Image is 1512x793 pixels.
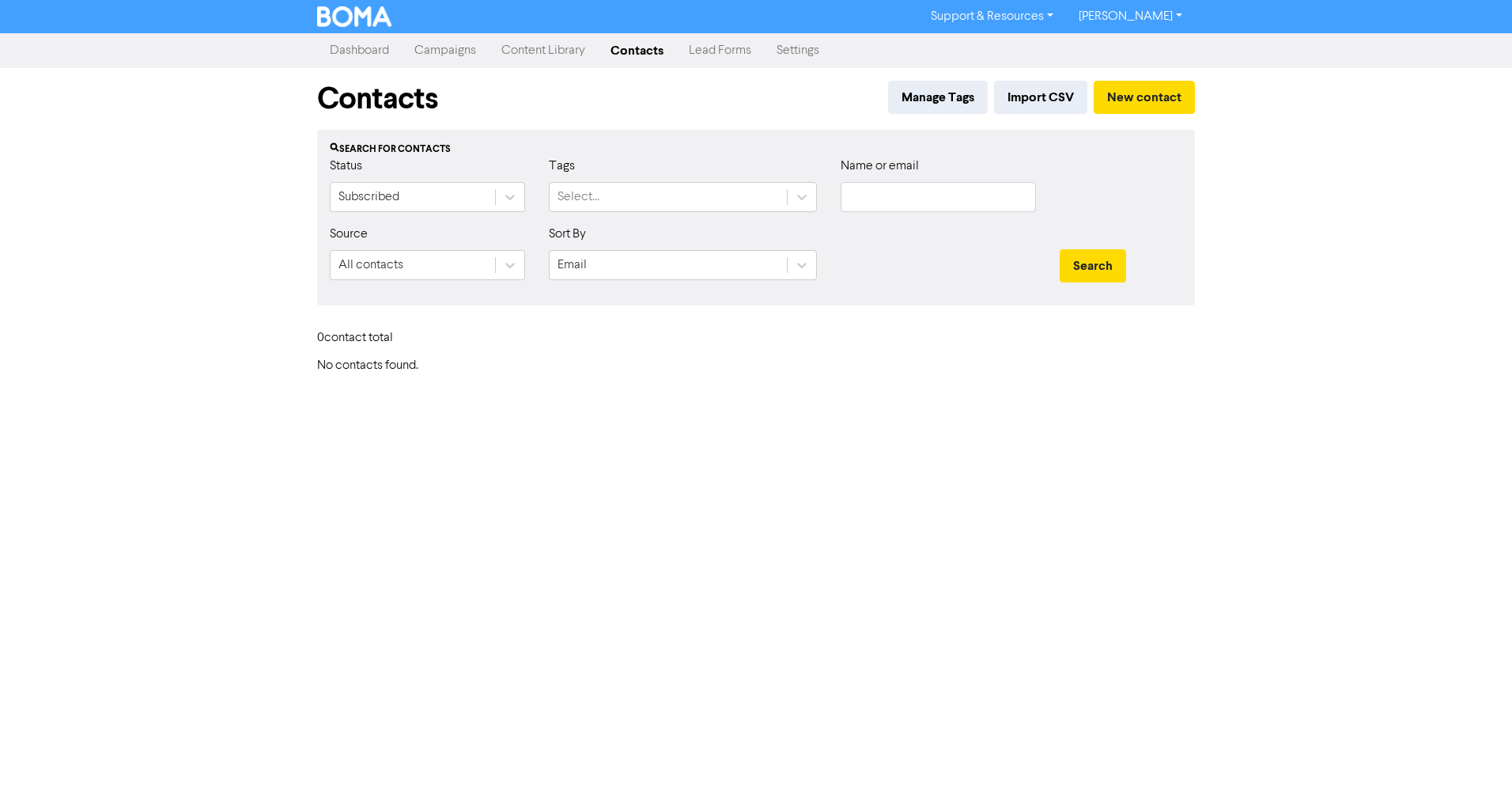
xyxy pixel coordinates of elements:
[598,35,676,66] a: Contacts
[1066,4,1195,29] a: [PERSON_NAME]
[549,157,575,176] label: Tags
[330,225,368,244] label: Source
[549,225,586,244] label: Sort By
[317,35,402,66] a: Dashboard
[841,157,919,176] label: Name or email
[338,188,399,207] div: Subscribed
[330,142,1182,157] div: Search for contacts
[317,6,391,27] img: BOMA Logo
[317,331,444,346] h6: 0 contact total
[317,359,1195,374] h6: No contacts found.
[1433,717,1512,793] iframe: Chat Widget
[558,256,587,275] div: Email
[1060,249,1126,283] button: Search
[918,4,1066,29] a: Support & Resources
[764,35,832,66] a: Settings
[1094,81,1195,114] button: New contact
[489,35,598,66] a: Content Library
[558,188,599,207] div: Select...
[330,157,362,176] label: Status
[994,81,1087,114] button: Import CSV
[676,35,764,66] a: Lead Forms
[888,81,988,114] button: Manage Tags
[338,256,403,275] div: All contacts
[317,81,438,117] h1: Contacts
[402,35,489,66] a: Campaigns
